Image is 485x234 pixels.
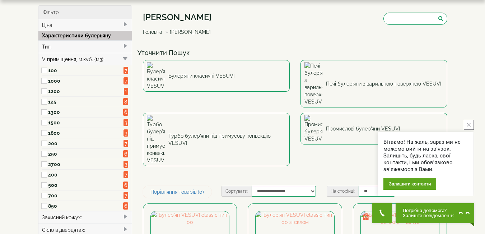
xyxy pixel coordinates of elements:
label: 1200 [48,88,123,95]
img: gift [362,213,369,220]
img: Булер'яни класичні VESUVI [147,62,165,90]
li: [PERSON_NAME] [164,28,211,36]
a: Порівняння товарів (0) [143,186,211,198]
span: 6 [123,109,128,116]
button: Chat button [396,203,474,223]
span: Залиште повідомлення [403,213,455,218]
a: Промислові булер'яни VESUVI Промислові булер'яни VESUVI [300,113,447,144]
div: Залишити контакти [383,178,436,190]
a: Головна [143,29,162,35]
div: V приміщення, м.куб. (м3): [38,53,132,65]
span: 3 [123,161,128,168]
span: 7 [123,171,128,178]
span: 7 [123,192,128,199]
div: Захисний кожух: [38,211,132,224]
label: 250 [48,150,123,157]
label: 400 [48,171,123,178]
span: 7 [123,67,128,74]
label: На сторінці: [327,186,359,197]
label: 1800 [48,129,123,137]
div: Тип: [38,40,132,53]
img: Печі булер'яни з варильною поверхнею VESUVI [304,62,322,105]
label: 100 [48,67,123,74]
label: 2700 [48,161,123,168]
span: 8 [123,98,128,105]
div: Ціна [38,19,132,31]
button: close button [464,120,474,130]
a: Булер'яни класичні VESUVI Булер'яни класичні VESUVI [143,60,290,92]
span: 6 [123,202,128,210]
h1: [PERSON_NAME] [143,13,216,22]
span: Потрібна допомога? [403,208,455,213]
a: Турбо булер'яни під примусову конвекцію VESUVI Турбо булер'яни під примусову конвекцію VESUVI [143,113,290,166]
span: 6 [123,150,128,157]
label: 700 [48,192,123,199]
label: 850 [48,202,123,210]
button: Get Call button [372,203,392,223]
img: Турбо булер'яни під примусову конвекцію VESUVI [147,115,165,164]
label: 200 [48,140,123,147]
a: Печі булер'яни з варильною поверхнею VESUVI Печі булер'яни з варильною поверхнею VESUVI [300,60,447,107]
span: 3 [123,129,128,137]
div: Фільтр [38,6,132,19]
label: 1300 [48,109,123,116]
div: Вітаємо! На жаль, зараз ми не можемо вийти на зв'язок. Залишіть, будь ласка, свої контакти, і ми ... [383,139,468,173]
h4: Уточнити Пошук [137,49,453,56]
div: Характеристики булерьяну [38,31,132,40]
label: 1000 [48,77,123,84]
span: 7 [123,140,128,147]
label: 125 [48,98,123,105]
span: 6 [123,182,128,189]
label: Сортувати: [221,186,252,197]
span: 7 [123,77,128,84]
label: 500 [48,182,123,189]
img: Промислові булер'яни VESUVI [304,115,322,142]
label: 1500 [48,119,123,126]
span: 3 [123,119,128,126]
span: 1 [124,88,128,95]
